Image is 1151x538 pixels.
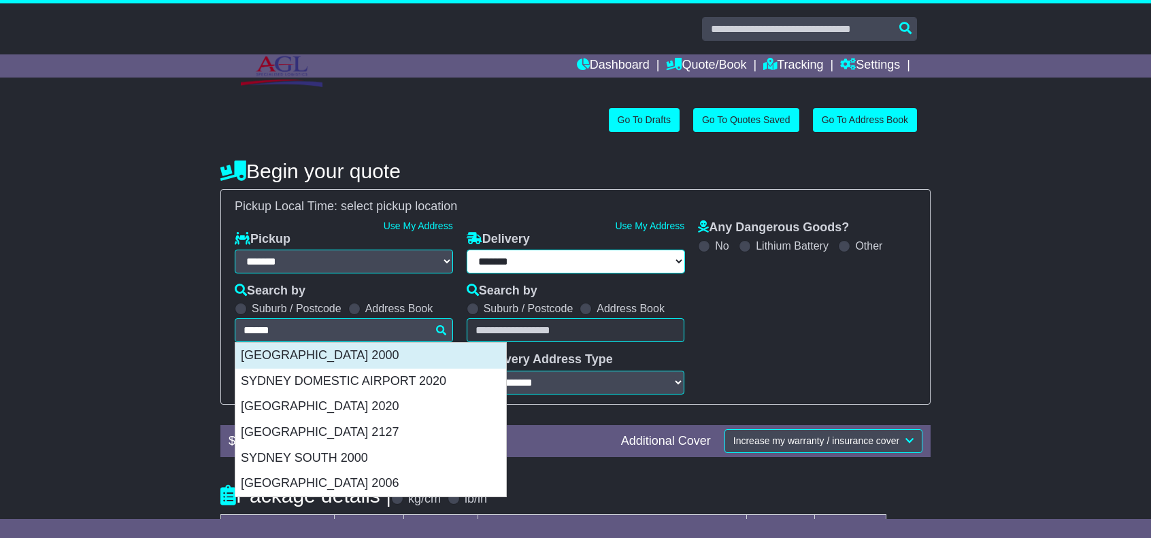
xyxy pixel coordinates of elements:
[609,108,680,132] a: Go To Drafts
[693,108,799,132] a: Go To Quotes Saved
[220,484,391,507] h4: Package details |
[235,394,506,420] div: [GEOGRAPHIC_DATA] 2020
[235,232,290,247] label: Pickup
[228,199,923,214] div: Pickup Local Time:
[222,434,614,449] div: $ FreightSafe warranty included
[467,284,537,299] label: Search by
[855,239,882,252] label: Other
[698,220,849,235] label: Any Dangerous Goods?
[235,471,506,497] div: [GEOGRAPHIC_DATA] 2006
[235,369,506,394] div: SYDNEY DOMESTIC AIRPORT 2020
[840,54,900,78] a: Settings
[597,302,665,315] label: Address Book
[235,445,506,471] div: SYDNEY SOUTH 2000
[715,239,729,252] label: No
[220,160,931,182] h4: Begin your quote
[614,434,718,449] div: Additional Cover
[813,108,917,132] a: Go To Address Book
[733,435,899,446] span: Increase my warranty / insurance cover
[467,352,613,367] label: Delivery Address Type
[408,492,441,507] label: kg/cm
[235,420,506,445] div: [GEOGRAPHIC_DATA] 2127
[484,302,573,315] label: Suburb / Postcode
[756,239,829,252] label: Lithium Battery
[724,429,922,453] button: Increase my warranty / insurance cover
[465,492,487,507] label: lb/in
[763,54,823,78] a: Tracking
[467,232,530,247] label: Delivery
[577,54,650,78] a: Dashboard
[252,302,341,315] label: Suburb / Postcode
[615,220,684,231] a: Use My Address
[365,302,433,315] label: Address Book
[341,199,457,213] span: select pickup location
[235,284,305,299] label: Search by
[666,54,746,78] a: Quote/Book
[235,343,506,369] div: [GEOGRAPHIC_DATA] 2000
[384,220,453,231] a: Use My Address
